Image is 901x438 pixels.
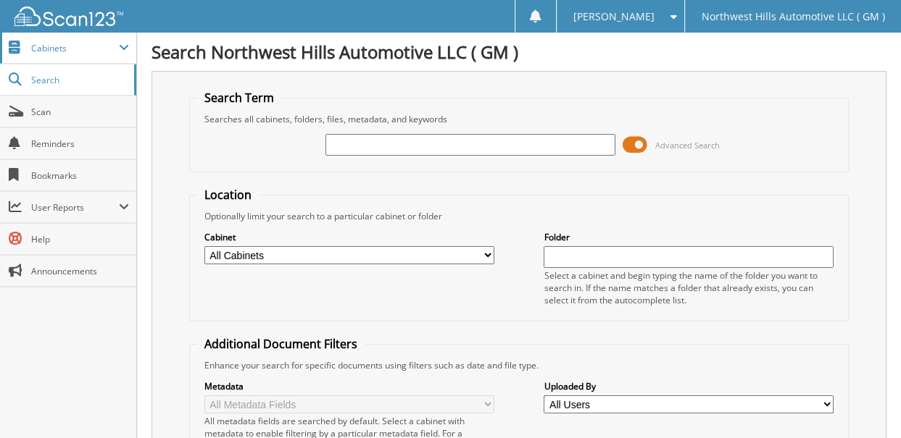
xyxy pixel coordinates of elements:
span: Search [31,74,127,86]
div: Searches all cabinets, folders, files, metadata, and keywords [197,113,842,125]
span: Bookmarks [31,169,129,182]
legend: Additional Document Filters [197,336,365,352]
span: User Reports [31,201,119,214]
span: Cabinets [31,42,119,54]
div: Enhance your search for specific documents using filters such as date and file type. [197,359,842,371]
legend: Search Term [197,90,281,106]
iframe: Chat Widget [829,368,901,438]
span: Northwest Hills Automotive LLC ( GM ) [702,12,885,21]
div: Optionally limit your search to a particular cabinet or folder [197,210,842,222]
label: Folder [544,231,834,243]
img: scan123-logo-white.svg [14,7,123,26]
label: Metadata [204,380,494,392]
span: Reminders [31,138,129,150]
h1: Search Northwest Hills Automotive LLC ( GM ) [151,40,887,64]
span: Advanced Search [655,140,720,151]
span: Scan [31,106,129,118]
span: [PERSON_NAME] [573,12,655,21]
label: Cabinet [204,231,494,243]
span: Announcements [31,265,129,277]
span: Help [31,233,129,245]
label: Uploaded By [544,380,834,392]
legend: Location [197,187,259,203]
div: Select a cabinet and begin typing the name of the folder you want to search in. If the name match... [544,269,834,306]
